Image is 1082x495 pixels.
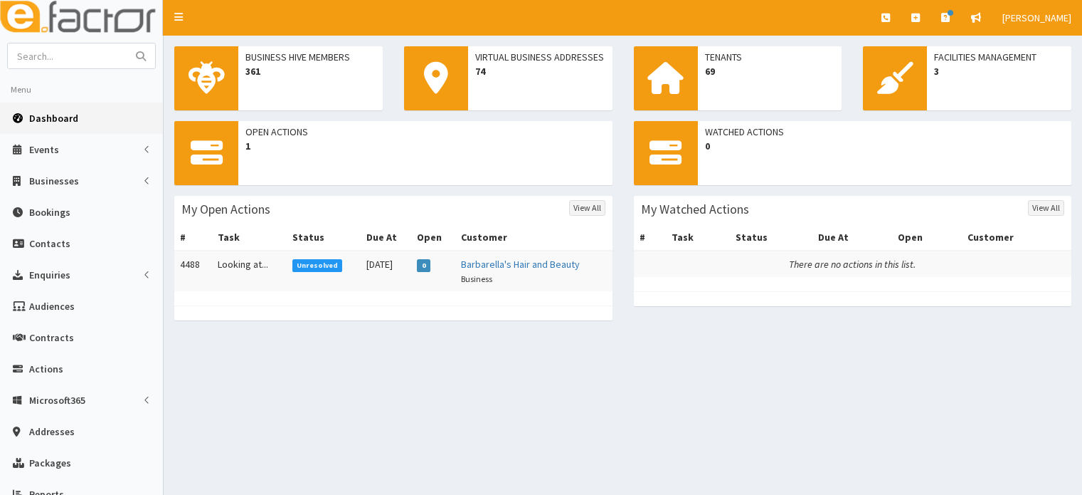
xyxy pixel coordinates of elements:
span: 3 [934,64,1064,78]
span: Tenants [705,50,835,64]
span: 0 [417,259,430,272]
th: Due At [361,224,411,251]
th: Due At [812,224,892,251]
td: 4488 [174,251,212,291]
th: Open [892,224,961,251]
th: # [634,224,667,251]
th: Open [411,224,455,251]
span: 1 [245,139,605,153]
span: 69 [705,64,835,78]
input: Search... [8,43,127,68]
span: 361 [245,64,376,78]
th: Task [666,224,730,251]
span: Dashboard [29,112,78,125]
span: Unresolved [292,259,343,272]
td: [DATE] [361,251,411,291]
th: Customer [962,224,1071,251]
span: [PERSON_NAME] [1002,11,1071,24]
span: Open Actions [245,125,605,139]
a: View All [1028,200,1064,216]
th: # [174,224,212,251]
span: Virtual Business Addresses [475,50,605,64]
span: 0 [705,139,1065,153]
a: Barbarella's Hair and Beauty [461,258,580,271]
th: Status [730,224,812,251]
small: Business [461,273,492,284]
span: Addresses [29,425,75,438]
h3: My Watched Actions [641,203,749,216]
a: View All [569,200,605,216]
span: Packages [29,457,71,469]
th: Customer [455,224,612,251]
span: Events [29,143,59,156]
span: Contacts [29,237,70,250]
span: Actions [29,363,63,375]
h3: My Open Actions [181,203,270,216]
span: Watched Actions [705,125,1065,139]
th: Status [287,224,361,251]
span: Audiences [29,300,75,313]
span: Enquiries [29,269,70,281]
td: Looking at... [212,251,287,291]
span: Microsoft365 [29,394,85,407]
span: 74 [475,64,605,78]
span: Contracts [29,331,74,344]
span: Bookings [29,206,70,219]
span: Facilities Management [934,50,1064,64]
span: Business Hive Members [245,50,376,64]
th: Task [212,224,287,251]
i: There are no actions in this list. [789,258,916,271]
span: Businesses [29,174,79,187]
